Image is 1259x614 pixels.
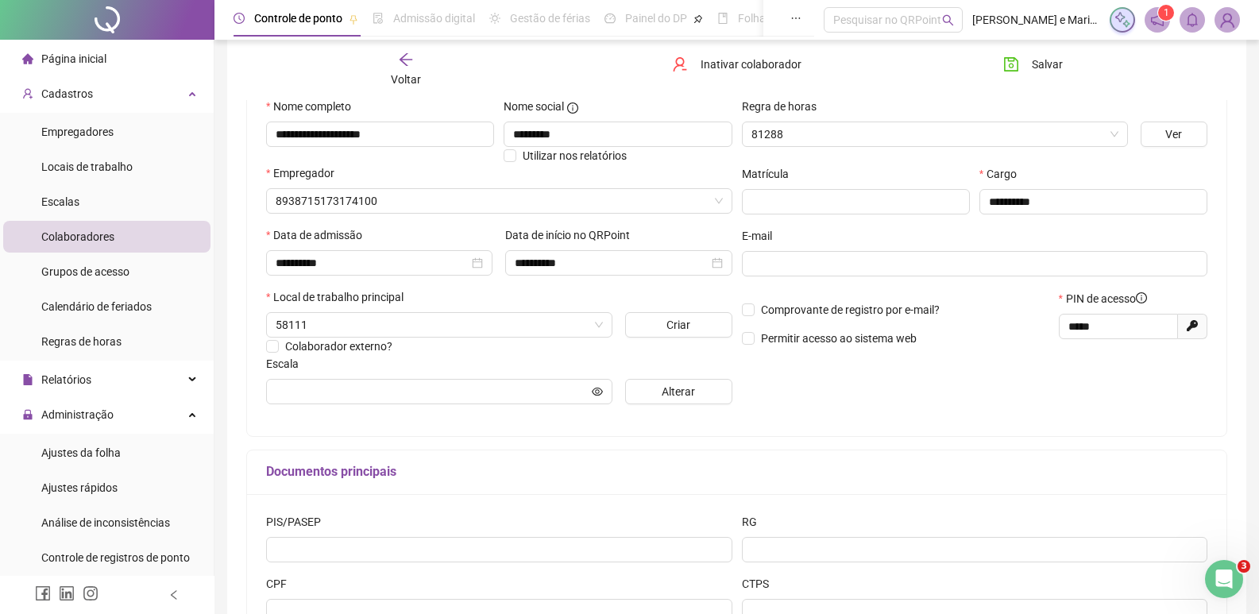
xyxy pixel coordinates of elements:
span: Nome social [504,98,564,115]
span: user-add [22,88,33,99]
span: 8938715173174100 [276,189,723,213]
span: book [717,13,728,24]
span: Regras de horas [41,335,122,348]
span: Utilizar nos relatórios [523,149,627,162]
span: Ver [1165,126,1182,143]
span: file [22,374,33,385]
span: eye [592,386,603,397]
span: sun [489,13,500,24]
button: Criar [625,312,732,338]
span: home [22,53,33,64]
label: Nome completo [266,98,361,115]
iframe: Intercom live chat [1205,560,1243,598]
span: pushpin [693,14,703,24]
span: [PERSON_NAME] e Mariana alimentação ltda [972,11,1100,29]
span: Colaborador externo? [285,340,392,353]
span: Alterar [662,383,695,400]
label: CPF [266,575,297,593]
label: Local de trabalho principal [266,288,414,306]
span: ellipsis [790,13,801,24]
span: notification [1150,13,1164,27]
label: Empregador [266,164,345,182]
span: Ajustes rápidos [41,481,118,494]
label: PIS/PASEP [266,513,331,531]
span: 1 [1164,7,1169,18]
img: sparkle-icon.fc2bf0ac1784a2077858766a79e2daf3.svg [1114,11,1131,29]
span: linkedin [59,585,75,601]
span: user-delete [672,56,688,72]
span: Controle de ponto [254,12,342,25]
span: Controle de registros de ponto [41,551,190,564]
span: pushpin [349,14,358,24]
label: Cargo [979,165,1027,183]
button: Inativar colaborador [660,52,813,77]
span: dashboard [604,13,616,24]
span: Análise de inconsistências [41,516,170,529]
span: bell [1185,13,1199,27]
button: Ver [1141,122,1207,147]
span: info-circle [1136,292,1147,303]
span: Inativar colaborador [701,56,801,73]
label: Data de início no QRPoint [505,226,640,244]
label: E-mail [742,227,782,245]
span: Locais de trabalho [41,160,133,173]
span: Administração [41,408,114,421]
span: Permitir acesso ao sistema web [761,332,917,345]
span: search [942,14,954,26]
span: Empregadores [41,126,114,138]
span: Salvar [1032,56,1063,73]
h5: Documentos principais [266,462,1207,481]
label: Matrícula [742,165,799,183]
span: Folha de pagamento [738,12,840,25]
span: arrow-left [398,52,414,68]
span: Colaboradores [41,230,114,243]
span: PIN de acesso [1066,290,1147,307]
span: Ajustes da folha [41,446,121,459]
span: Cadastros [41,87,93,100]
label: Regra de horas [742,98,827,115]
span: 58111 [276,313,603,337]
span: Voltar [391,73,421,86]
label: CTPS [742,575,779,593]
span: clock-circle [234,13,245,24]
span: Admissão digital [393,12,475,25]
span: Comprovante de registro por e-mail? [761,303,940,316]
button: Salvar [991,52,1075,77]
span: instagram [83,585,98,601]
span: info-circle [567,102,578,114]
span: Página inicial [41,52,106,65]
span: Relatórios [41,373,91,386]
span: left [168,589,180,600]
label: Data de admissão [266,226,373,244]
span: 81288 [751,122,1118,146]
span: facebook [35,585,51,601]
span: 3 [1238,560,1250,573]
sup: 1 [1158,5,1174,21]
span: Calendário de feriados [41,300,152,313]
label: Escala [266,355,309,373]
img: 80235 [1215,8,1239,32]
label: RG [742,513,767,531]
span: file-done [373,13,384,24]
span: Gestão de férias [510,12,590,25]
button: Alterar [625,379,732,404]
span: Painel do DP [625,12,687,25]
span: Escalas [41,195,79,208]
span: lock [22,409,33,420]
span: save [1003,56,1019,72]
span: Criar [666,316,690,334]
span: Grupos de acesso [41,265,129,278]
